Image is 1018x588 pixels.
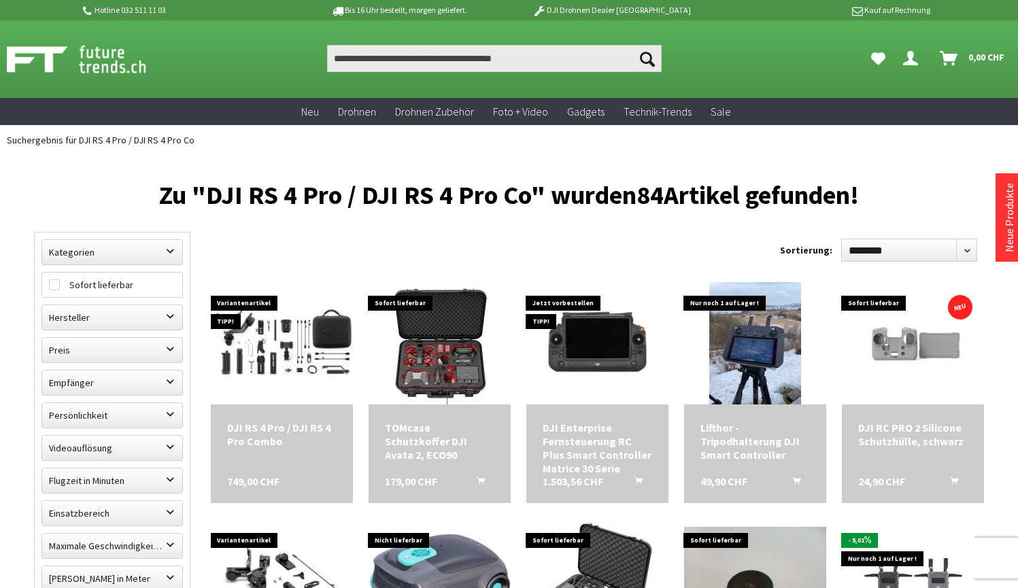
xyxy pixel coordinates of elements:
[858,421,968,448] a: DJI RC PRO 2 Silicone Schutzhülle, schwarz 24,90 CHF In den Warenkorb
[543,421,652,475] a: DJI Enterprise Fernsteuerung RC Plus Smart Controller Matrice 30 Serie 1.503,56 CHF In den Warenkorb
[558,98,614,126] a: Gadgets
[700,421,810,462] a: Lifthor - Tripodhalterung DJI Smart Controller 49,90 CHF In den Warenkorb
[614,98,701,126] a: Technik-Trends
[864,45,892,72] a: Meine Favoriten
[700,421,810,462] div: Lifthor - Tripodhalterung DJI Smart Controller
[483,98,558,126] a: Foto + Video
[42,436,182,460] label: Videoauflösung
[701,98,741,126] a: Sale
[505,2,717,18] p: DJI Drohnen Dealer [GEOGRAPHIC_DATA]
[227,474,279,488] span: 749,00 CHF
[934,474,966,492] button: In den Warenkorb
[934,45,1011,72] a: Warenkorb
[624,105,692,118] span: Technik-Trends
[637,179,664,211] span: 84
[460,474,493,492] button: In den Warenkorb
[852,282,974,404] img: DJI RC PRO 2 Silicone Schutzhülle, schwarz
[42,501,182,525] label: Einsatzbereich
[858,474,905,488] span: 24,90 CHF
[968,46,1004,68] span: 0,00 CHF
[776,474,809,492] button: In den Warenkorb
[211,290,353,397] img: DJI RS 4 Pro / DJI RS 4 Pro Combo
[385,421,494,462] div: TOMcase Schutzkoffer DJI Avata 2, ECO90
[42,403,182,428] label: Persönlichkeit
[227,421,337,448] a: DJI RS 4 Pro / DJI RS 4 Pro Combo 749,00 CHF
[328,98,386,126] a: Drohnen
[858,421,968,448] div: DJI RC PRO 2 Silicone Schutzhülle, schwarz
[7,42,176,76] img: Shop Futuretrends - zur Startseite wechseln
[42,370,182,395] label: Empfänger
[327,45,662,72] input: Produkt, Marke, Kategorie, EAN, Artikelnummer…
[395,105,474,118] span: Drohnen Zubehör
[711,105,731,118] span: Sale
[34,186,984,205] h1: Zu "DJI RS 4 Pro / DJI RS 4 Pro Co" wurden Artikel gefunden!
[618,474,651,492] button: In den Warenkorb
[898,45,929,72] a: Hi, Yannick - Dein Konto
[385,421,494,462] a: TOMcase Schutzkoffer DJI Avata 2, ECO90 179,00 CHF In den Warenkorb
[386,98,483,126] a: Drohnen Zubehör
[42,305,182,330] label: Hersteller
[633,45,662,72] button: Suchen
[42,468,182,493] label: Flugzeit in Minuten
[379,282,501,404] img: TOMcase Schutzkoffer DJI Avata 2, ECO90
[493,105,548,118] span: Foto + Video
[718,2,930,18] p: Kauf auf Rechnung
[42,534,182,558] label: Maximale Geschwindigkeit in km/h
[385,474,437,488] span: 179,00 CHF
[292,98,328,126] a: Neu
[42,338,182,362] label: Preis
[543,421,652,475] div: DJI Enterprise Fernsteuerung RC Plus Smart Controller Matrice 30 Serie
[227,421,337,448] div: DJI RS 4 Pro / DJI RS 4 Pro Combo
[301,105,319,118] span: Neu
[7,134,194,146] span: Suchergebnis für DJI RS 4 Pro / DJI RS 4 Pro Co
[709,282,801,404] img: Lifthor - Tripodhalterung DJI Smart Controller
[700,474,747,488] span: 49,90 CHF
[81,2,293,18] p: Hotline 032 511 11 03
[42,240,182,264] label: Kategorien
[543,474,603,488] span: 1.503,56 CHF
[293,2,505,18] p: Bis 16 Uhr bestellt, morgen geliefert.
[526,287,668,400] img: DJI Enterprise Fernsteuerung RC Plus Smart Controller Matrice 30 Serie
[1002,183,1016,252] a: Neue Produkte
[42,273,182,297] label: Sofort lieferbar
[567,105,605,118] span: Gadgets
[780,239,832,261] label: Sortierung:
[338,105,376,118] span: Drohnen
